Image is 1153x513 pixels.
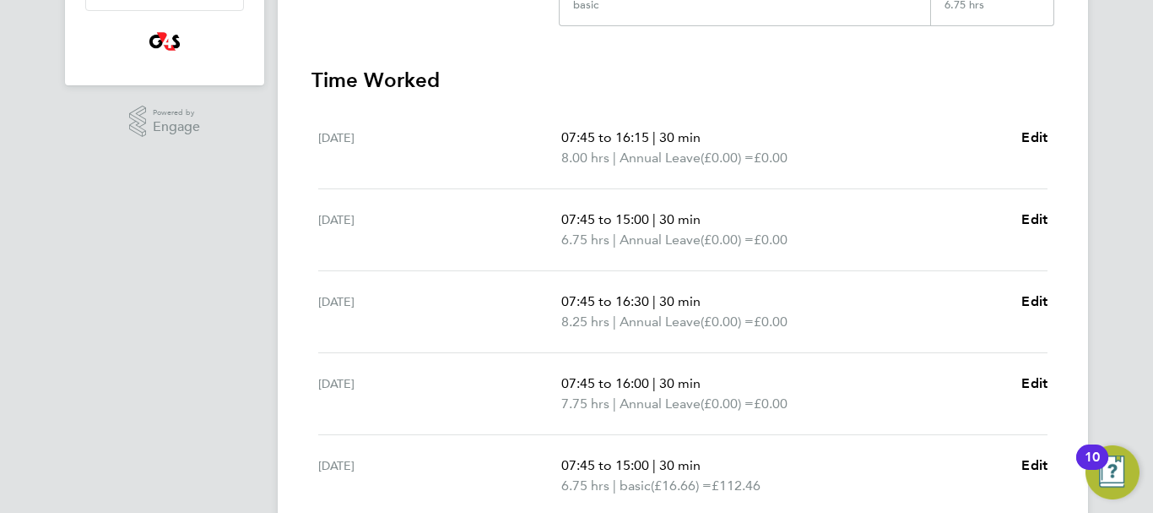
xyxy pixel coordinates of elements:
[1021,375,1047,391] span: Edit
[318,456,561,496] div: [DATE]
[613,150,616,166] span: |
[659,293,701,309] span: 30 min
[1021,128,1047,148] a: Edit
[561,457,649,473] span: 07:45 to 15:00
[1021,129,1047,145] span: Edit
[701,232,754,248] span: (£0.00) =
[318,374,561,414] div: [DATE]
[561,478,609,494] span: 6.75 hrs
[561,150,609,166] span: 8.00 hrs
[1021,457,1047,473] span: Edit
[754,314,788,330] span: £0.00
[561,232,609,248] span: 6.75 hrs
[754,232,788,248] span: £0.00
[318,292,561,332] div: [DATE]
[1021,293,1047,309] span: Edit
[701,396,754,412] span: (£0.00) =
[652,293,656,309] span: |
[129,106,201,138] a: Powered byEngage
[561,129,649,145] span: 07:45 to 16:15
[1021,456,1047,476] a: Edit
[561,293,649,309] span: 07:45 to 16:30
[701,314,754,330] span: (£0.00) =
[659,129,701,145] span: 30 min
[620,476,651,496] span: basic
[561,396,609,412] span: 7.75 hrs
[620,312,701,332] span: Annual Leave
[652,457,656,473] span: |
[153,120,200,134] span: Engage
[318,210,561,250] div: [DATE]
[652,129,656,145] span: |
[613,314,616,330] span: |
[652,211,656,227] span: |
[613,232,616,248] span: |
[652,375,656,391] span: |
[318,128,561,168] div: [DATE]
[613,396,616,412] span: |
[1021,211,1047,227] span: Edit
[85,28,244,55] a: Go to home page
[754,396,788,412] span: £0.00
[620,394,701,414] span: Annual Leave
[712,478,761,494] span: £112.46
[561,211,649,227] span: 07:45 to 15:00
[561,314,609,330] span: 8.25 hrs
[659,375,701,391] span: 30 min
[659,457,701,473] span: 30 min
[651,478,712,494] span: (£16.66) =
[153,106,200,120] span: Powered by
[1085,445,1139,499] button: Open Resource Center, 10 new notifications
[1021,374,1047,394] a: Edit
[1021,292,1047,312] a: Edit
[620,230,701,250] span: Annual Leave
[1085,457,1100,479] div: 10
[1021,210,1047,230] a: Edit
[311,67,1054,94] h3: Time Worked
[659,211,701,227] span: 30 min
[754,150,788,166] span: £0.00
[144,28,185,55] img: g4s4-logo-retina.png
[701,150,754,166] span: (£0.00) =
[561,375,649,391] span: 07:45 to 16:00
[613,478,616,494] span: |
[620,148,701,168] span: Annual Leave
